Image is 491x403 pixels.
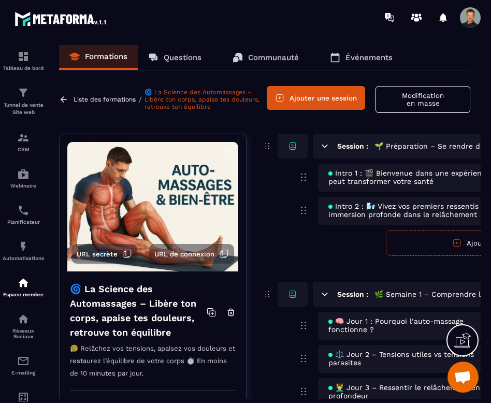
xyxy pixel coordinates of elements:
a: 🌀 La Science des Automassages – Libère ton corps, apaise tes douleurs, retrouve ton équilibre [145,89,264,110]
p: Formations [85,52,127,61]
p: Événements [345,53,393,62]
p: CRM [3,147,44,152]
a: Questions [138,45,212,70]
p: Réseaux Sociaux [3,328,44,339]
a: automationsautomationsEspace membre [3,269,44,305]
p: Communauté [248,53,299,62]
img: background [67,142,238,271]
a: social-networksocial-networkRéseaux Sociaux [3,305,44,347]
h6: Session : [337,142,368,150]
img: email [17,355,30,367]
a: Événements [320,45,403,70]
a: Communauté [222,45,309,70]
span: URL de connexion [154,250,214,258]
button: URL de connexion [149,244,234,264]
img: formation [17,87,30,99]
a: formationformationCRM [3,124,44,160]
h6: Session : [337,290,368,298]
img: automations [17,240,30,253]
img: automations [17,277,30,289]
p: Espace membre [3,292,44,297]
h4: 🌀 La Science des Automassages – Libère ton corps, apaise tes douleurs, retrouve ton équilibre [70,282,207,340]
a: schedulerschedulerPlanificateur [3,196,44,233]
img: scheduler [17,204,30,217]
span: / [138,95,142,105]
button: URL secrète [71,244,137,264]
a: automationsautomationsAutomatisations [3,233,44,269]
p: Questions [164,53,201,62]
p: Planificateur [3,219,44,225]
p: Tableau de bord [3,65,44,71]
a: emailemailE-mailing [3,347,44,383]
button: Modification en masse [376,86,470,113]
a: automationsautomationsWebinaire [3,160,44,196]
a: Liste des formations [74,96,136,103]
span: URL secrète [77,250,118,258]
img: automations [17,168,30,180]
button: Ajouter une session [267,86,365,110]
img: formation [17,132,30,144]
p: Tunnel de vente Site web [3,102,44,116]
img: formation [17,50,30,63]
p: 😮‍💨 Relâchez vos tensions, apaisez vos douleurs et restaurez l’équilibre de votre corps ⏱️ En moi... [70,342,236,391]
p: E-mailing [3,370,44,376]
img: social-network [17,313,30,325]
a: Formations [59,45,138,70]
div: Ouvrir le chat [447,362,479,393]
p: Webinaire [3,183,44,189]
a: formationformationTableau de bord [3,42,44,79]
p: Automatisations [3,255,44,261]
a: formationformationTunnel de vente Site web [3,79,44,124]
img: logo [15,9,108,28]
